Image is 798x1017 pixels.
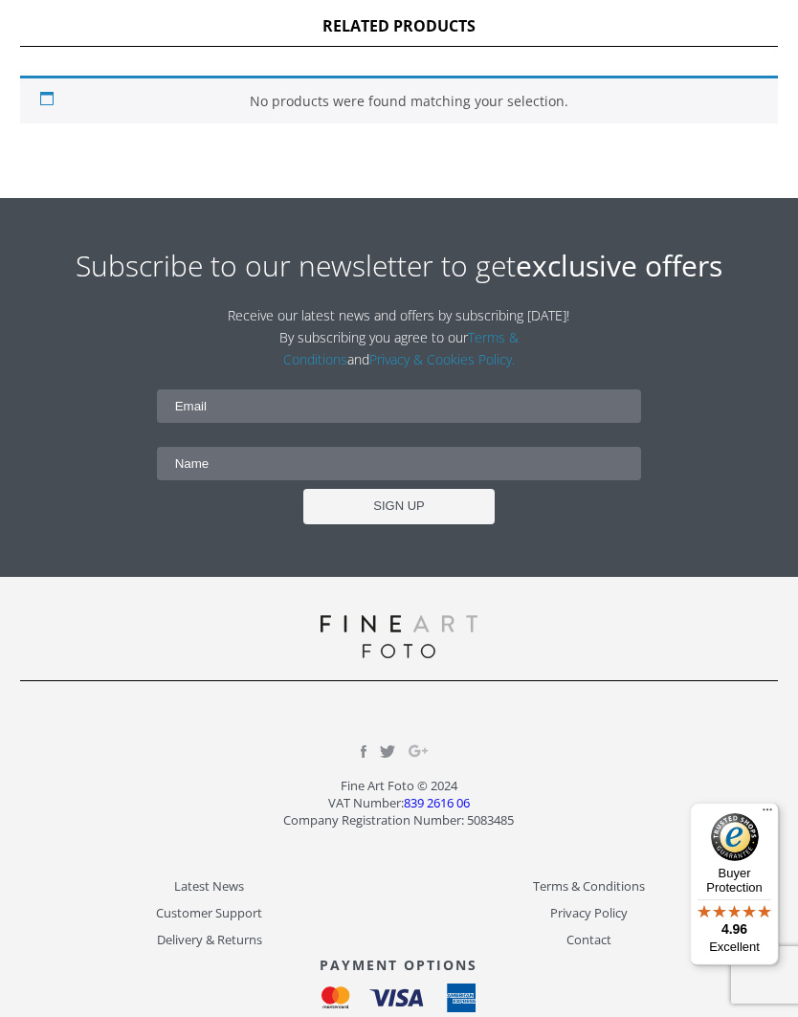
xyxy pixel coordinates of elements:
span: 4.96 [721,921,747,937]
a: Customer Support [20,902,399,924]
img: Google_Plus.svg [409,741,428,761]
p: Receive our latest news and offers by subscribing [DATE]! By subscribing you agree to our and [223,304,575,370]
a: Contact [399,929,778,951]
a: Privacy & Cookies Policy. [369,350,515,368]
img: logo-grey.svg [321,615,477,658]
img: Trusted Shops Trustmark [711,813,759,861]
input: SIGN UP [303,489,495,524]
a: 839 2616 06 [404,794,470,811]
a: Latest News [20,875,399,897]
input: Email [157,389,642,423]
a: Delivery & Returns [20,929,399,951]
h2: Related products [20,15,778,47]
img: facebook.svg [361,745,366,758]
a: Terms & Conditions [399,875,778,897]
h2: Subscribe to our newsletter to get [20,246,778,285]
p: Fine Art Foto © 2024 VAT Number: Company Registration Number: 5083485 [20,777,778,829]
a: Privacy Policy [399,902,778,924]
div: No products were found matching your selection. [20,76,778,123]
input: Name [157,447,642,480]
button: Trusted Shops TrustmarkBuyer Protection4.96Excellent [690,803,779,965]
button: Menu [756,803,779,826]
p: Buyer Protection [690,866,779,895]
p: Excellent [690,940,779,955]
img: twitter.svg [380,745,395,758]
h3: PAYMENT OPTIONS [20,956,778,974]
strong: exclusive offers [516,246,722,285]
